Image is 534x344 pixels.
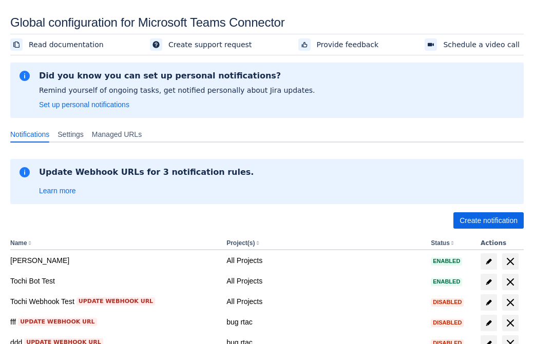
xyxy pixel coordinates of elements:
span: Create support request [168,39,252,50]
div: Tochi Bot Test [10,276,218,286]
div: [PERSON_NAME] [10,255,218,266]
th: Actions [476,237,524,250]
span: Update webhook URL [79,297,153,306]
span: Enabled [431,258,462,264]
span: videoCall [427,41,435,49]
span: Settings [58,129,84,139]
span: Schedule a video call [443,39,520,50]
span: support [152,41,160,49]
span: delete [504,317,517,329]
span: information [18,166,31,178]
span: Update webhook URL [20,318,94,326]
span: Create notification [460,212,518,229]
a: Read documentation [10,38,108,51]
a: Provide feedback [298,38,383,51]
span: Managed URLs [92,129,142,139]
button: Name [10,239,27,247]
div: Tochi Webhook Test [10,296,218,307]
span: Read documentation [29,39,104,50]
div: Global configuration for Microsoft Teams Connector [10,15,524,30]
div: fff [10,317,218,327]
a: Create support request [150,38,256,51]
a: Schedule a video call [425,38,524,51]
button: Project(s) [226,239,255,247]
a: Set up personal notifications [39,99,129,110]
span: delete [504,255,517,268]
div: All Projects [226,255,423,266]
span: feedback [300,41,309,49]
h2: Update Webhook URLs for 3 notification rules. [39,167,254,177]
span: documentation [12,41,21,49]
span: edit [485,278,493,286]
span: Enabled [431,279,462,285]
span: edit [485,298,493,307]
span: edit [485,257,493,266]
span: delete [504,296,517,309]
span: Notifications [10,129,49,139]
p: Remind yourself of ongoing tasks, get notified personally about Jira updates. [39,85,315,95]
a: Learn more [39,186,76,196]
button: Status [431,239,450,247]
div: All Projects [226,276,423,286]
div: All Projects [226,296,423,307]
span: Disabled [431,320,464,326]
span: information [18,70,31,82]
span: Provide feedback [317,39,379,50]
button: Create notification [453,212,524,229]
span: Disabled [431,299,464,305]
div: bug rtac [226,317,423,327]
span: delete [504,276,517,288]
h2: Did you know you can set up personal notifications? [39,71,315,81]
span: edit [485,319,493,327]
